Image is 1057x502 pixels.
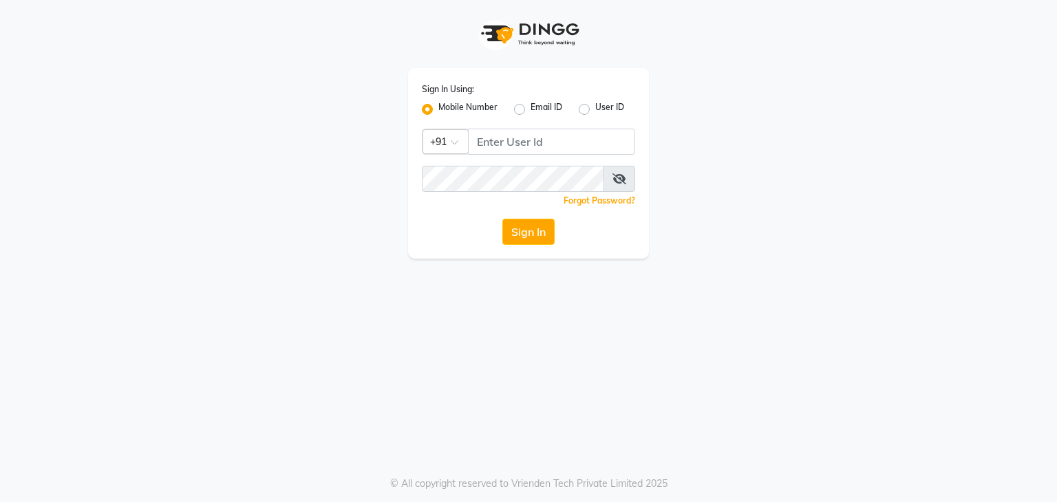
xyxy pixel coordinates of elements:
[502,219,555,245] button: Sign In
[531,101,562,118] label: Email ID
[564,195,635,206] a: Forgot Password?
[473,14,584,54] img: logo1.svg
[438,101,498,118] label: Mobile Number
[422,166,604,192] input: Username
[468,129,635,155] input: Username
[422,83,474,96] label: Sign In Using:
[595,101,624,118] label: User ID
